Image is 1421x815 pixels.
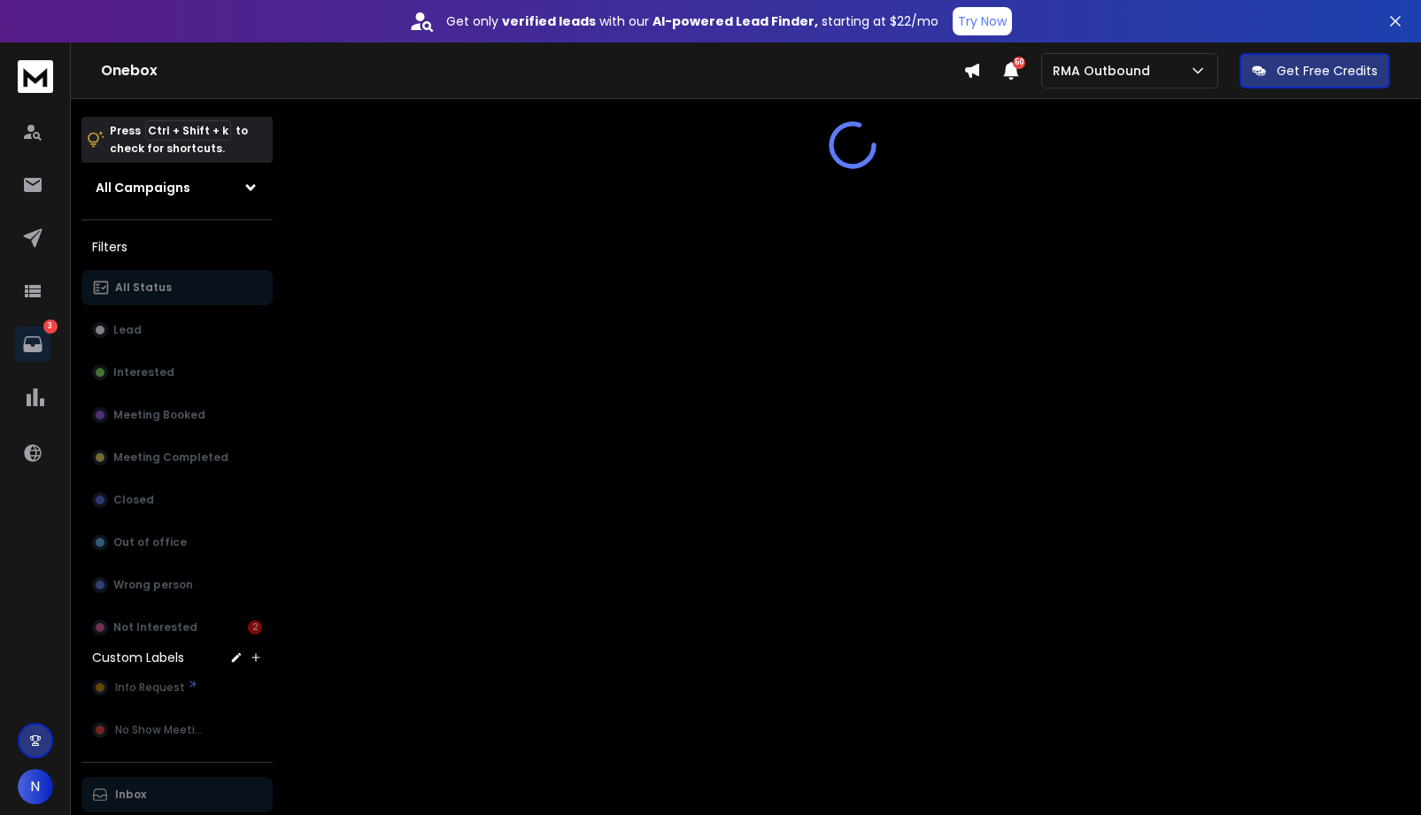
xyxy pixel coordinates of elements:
[1240,53,1390,88] button: Get Free Credits
[15,327,50,362] a: 3
[110,122,248,158] p: Press to check for shortcuts.
[145,120,231,141] span: Ctrl + Shift + k
[92,649,184,666] h3: Custom Labels
[101,60,963,81] h1: Onebox
[18,769,53,804] button: N
[502,12,596,30] strong: verified leads
[653,12,818,30] strong: AI-powered Lead Finder,
[953,7,1012,35] button: Try Now
[96,179,190,196] h1: All Campaigns
[81,235,273,259] h3: Filters
[43,319,58,334] p: 3
[1277,62,1378,80] p: Get Free Credits
[1053,62,1157,80] p: RMA Outbound
[1013,57,1025,69] span: 50
[81,170,273,205] button: All Campaigns
[958,12,1007,30] p: Try Now
[446,12,938,30] p: Get only with our starting at $22/mo
[18,60,53,93] img: logo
